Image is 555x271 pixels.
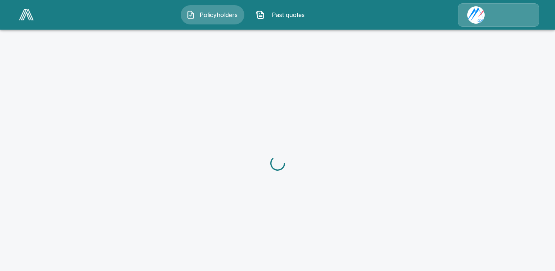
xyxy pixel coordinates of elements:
[250,5,314,24] button: Past quotes IconPast quotes
[198,10,239,19] span: Policyholders
[186,10,195,19] img: Policyholders Icon
[256,10,265,19] img: Past quotes Icon
[19,9,34,20] img: AA Logo
[181,5,244,24] button: Policyholders IconPolicyholders
[268,10,308,19] span: Past quotes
